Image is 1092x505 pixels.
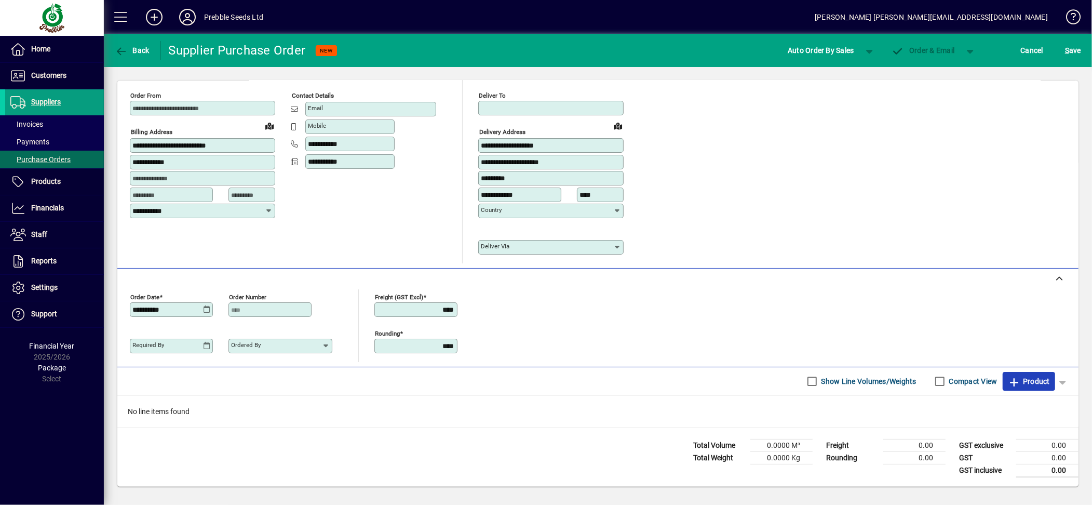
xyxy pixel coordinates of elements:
span: Reports [31,257,57,265]
button: Product [1003,372,1055,391]
td: 0.0000 Kg [750,451,813,464]
span: Financial Year [30,342,75,350]
td: Total Volume [688,439,750,451]
mat-label: Order date [130,293,159,300]
button: Order & Email [886,41,960,60]
a: View on map [261,117,278,134]
span: Support [31,310,57,318]
td: GST inclusive [954,464,1016,477]
span: Order & Email [892,46,955,55]
mat-label: Freight (GST excl) [375,293,423,300]
a: Financials [5,195,104,221]
span: Purchase Orders [10,155,71,164]
td: 0.00 [1016,464,1078,477]
a: Staff [5,222,104,248]
mat-label: Rounding [375,329,400,337]
a: Home [5,36,104,62]
button: Auto Order By Sales [783,41,859,60]
a: Products [5,169,104,195]
mat-label: Order from [130,92,161,99]
mat-label: Order number [229,293,266,300]
mat-label: Mobile [308,122,326,129]
div: Prebble Seeds Ltd [204,9,263,25]
span: Staff [31,230,47,238]
a: Knowledge Base [1058,2,1079,36]
a: Settings [5,275,104,301]
td: 0.00 [1016,451,1078,464]
span: Auto Order By Sales [788,42,854,59]
span: Customers [31,71,66,79]
td: 0.00 [883,439,946,451]
a: Customers [5,63,104,89]
span: Package [38,364,66,372]
div: Supplier Purchase Order [169,42,306,59]
a: View on map [610,117,626,134]
td: GST exclusive [954,439,1016,451]
a: Purchase Orders [5,151,104,168]
span: Settings [31,283,58,291]
span: Home [31,45,50,53]
td: Freight [821,439,883,451]
button: Profile [171,8,204,26]
a: Support [5,301,104,327]
mat-label: Ordered by [231,341,261,349]
span: Products [31,177,61,185]
mat-label: Required by [132,341,164,349]
app-page-header-button: Back [104,41,161,60]
td: 0.0000 M³ [750,439,813,451]
a: Reports [5,248,104,274]
mat-label: Email [308,104,323,112]
a: Invoices [5,115,104,133]
label: Compact View [947,376,997,387]
td: 0.00 [883,451,946,464]
td: 0.00 [1016,439,1078,451]
a: Payments [5,133,104,151]
button: Cancel [1018,41,1046,60]
span: ave [1065,42,1081,59]
td: Rounding [821,451,883,464]
div: No line items found [117,396,1078,428]
mat-label: Deliver via [481,243,509,250]
button: Save [1062,41,1084,60]
span: NEW [320,47,333,54]
span: Suppliers [31,98,61,106]
td: GST [954,451,1016,464]
mat-label: Country [481,206,502,214]
span: S [1065,46,1069,55]
span: Back [115,46,150,55]
span: Invoices [10,120,43,128]
mat-label: Deliver To [479,92,506,99]
td: Total Weight [688,451,750,464]
span: Payments [10,138,49,146]
span: Product [1008,373,1050,390]
span: Financials [31,204,64,212]
div: [PERSON_NAME] [PERSON_NAME][EMAIL_ADDRESS][DOMAIN_NAME] [815,9,1048,25]
button: Add [138,8,171,26]
label: Show Line Volumes/Weights [819,376,916,387]
button: Back [112,41,152,60]
span: Cancel [1021,42,1044,59]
